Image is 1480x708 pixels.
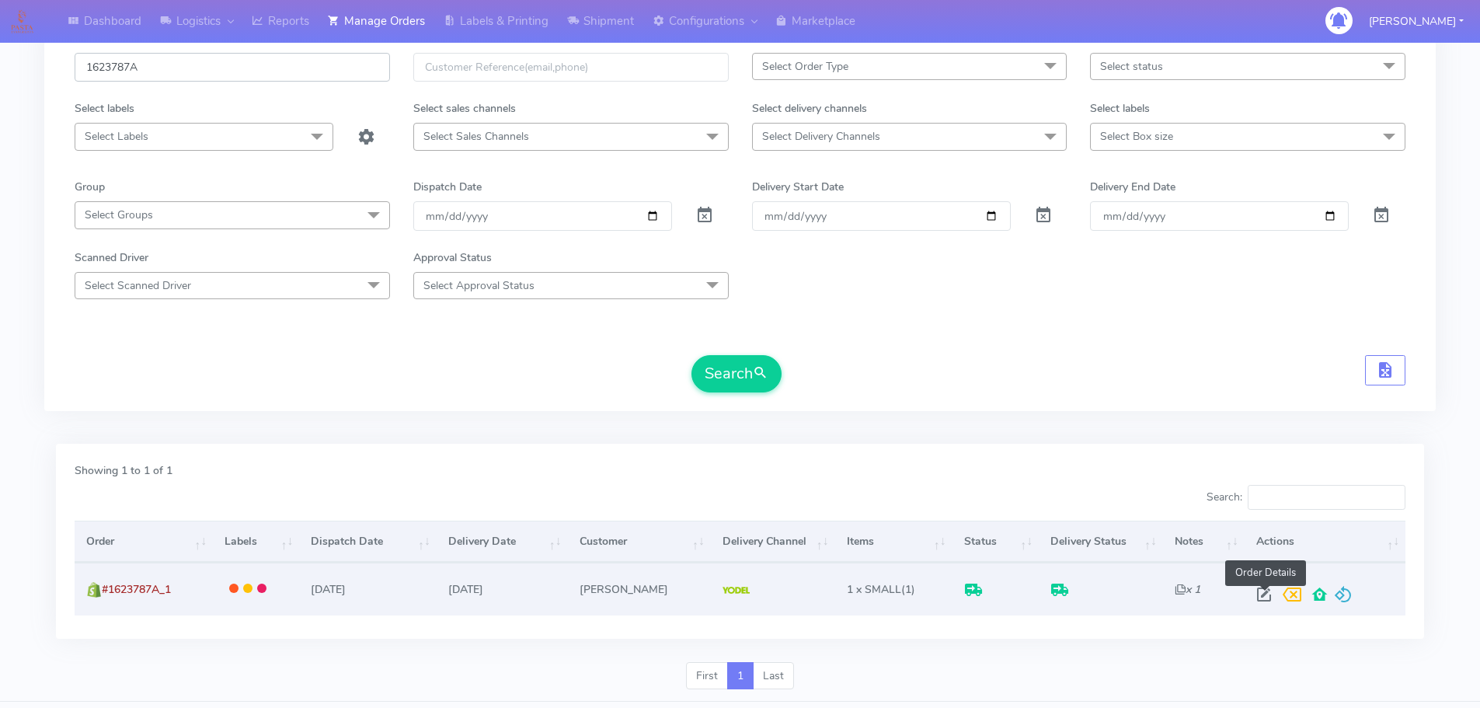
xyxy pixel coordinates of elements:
[413,249,492,266] label: Approval Status
[752,100,867,117] label: Select delivery channels
[752,179,844,195] label: Delivery Start Date
[1245,521,1405,563] th: Actions: activate to sort column ascending
[299,521,436,563] th: Dispatch Date: activate to sort column ascending
[1357,5,1475,37] button: [PERSON_NAME]
[413,53,729,82] input: Customer Reference(email,phone)
[86,582,102,598] img: shopify.png
[762,59,848,74] span: Select Order Type
[847,582,915,597] span: (1)
[1163,521,1245,563] th: Notes: activate to sort column ascending
[567,521,710,563] th: Customer: activate to sort column ascending
[762,129,880,144] span: Select Delivery Channels
[85,208,153,222] span: Select Groups
[711,521,835,563] th: Delivery Channel: activate to sort column ascending
[413,100,516,117] label: Select sales channels
[75,100,134,117] label: Select labels
[1175,582,1200,597] i: x 1
[437,563,568,615] td: [DATE]
[85,129,148,144] span: Select Labels
[437,521,568,563] th: Delivery Date: activate to sort column ascending
[723,587,750,595] img: Yodel
[213,521,299,563] th: Labels: activate to sort column ascending
[1248,485,1405,510] input: Search:
[85,278,191,293] span: Select Scanned Driver
[75,521,213,563] th: Order: activate to sort column ascending
[1207,485,1405,510] label: Search:
[727,662,754,690] a: 1
[1090,179,1175,195] label: Delivery End Date
[835,521,952,563] th: Items: activate to sort column ascending
[75,53,390,82] input: Order Id
[1090,100,1150,117] label: Select labels
[691,355,782,392] button: Search
[1100,129,1173,144] span: Select Box size
[102,582,171,597] span: #1623787A_1
[75,462,172,479] label: Showing 1 to 1 of 1
[413,179,482,195] label: Dispatch Date
[952,521,1039,563] th: Status: activate to sort column ascending
[1039,521,1163,563] th: Delivery Status: activate to sort column ascending
[75,249,148,266] label: Scanned Driver
[423,278,535,293] span: Select Approval Status
[1100,59,1163,74] span: Select status
[847,582,901,597] span: 1 x SMALL
[567,563,710,615] td: [PERSON_NAME]
[423,129,529,144] span: Select Sales Channels
[75,179,105,195] label: Group
[299,563,436,615] td: [DATE]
